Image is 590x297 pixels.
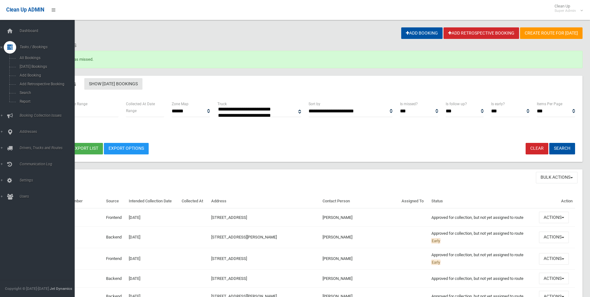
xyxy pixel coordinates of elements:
th: Status [429,194,537,209]
span: Early [431,238,440,243]
span: Clean Up [551,4,582,13]
th: Address [209,194,320,209]
span: Settings [18,178,79,182]
th: Contact Person [320,194,399,209]
small: Super Admin [555,8,576,13]
a: [STREET_ADDRESS] [211,215,247,220]
td: Frontend [104,208,126,226]
button: Bulk Actions [536,172,578,183]
div: Booking marked as missed. [27,51,583,68]
span: Report [18,99,74,104]
span: Search [18,91,74,95]
button: Search [549,143,575,154]
td: [PERSON_NAME] [320,208,399,226]
td: [PERSON_NAME] [320,248,399,270]
td: Approved for collection, but not yet assigned to route [429,248,537,270]
span: Communication Log [18,162,79,166]
a: Add Booking [401,27,443,39]
a: [STREET_ADDRESS][PERSON_NAME] [211,235,277,239]
span: Early [431,260,440,265]
span: Clean Up ADMIN [6,7,44,13]
td: Backend [104,227,126,248]
button: Actions [539,232,569,243]
label: Truck [217,101,227,107]
td: Approved for collection, but not yet assigned to route [429,227,537,248]
th: Booking Number [51,194,104,209]
span: Add Retrospective Booking [18,82,74,86]
button: Export list [68,143,103,154]
a: Show [DATE] Bookings [84,78,142,90]
a: Clear [526,143,548,154]
td: Frontend [104,248,126,270]
span: Booking Collection Issues [18,113,79,118]
span: [DATE] Bookings [18,64,74,69]
span: Users [18,194,79,199]
button: Actions [539,273,569,284]
span: All Bookings [18,56,74,60]
span: Add Booking [18,73,74,78]
a: [STREET_ADDRESS] [211,276,247,281]
td: Approved for collection, but not yet assigned to route [429,208,537,226]
td: [DATE] [126,248,179,270]
th: Assigned To [399,194,429,209]
td: Backend [104,270,126,288]
th: Intended Collection Date [126,194,179,209]
a: [STREET_ADDRESS] [211,256,247,261]
a: Export Options [104,143,149,154]
span: Drivers, Trucks and Routes [18,146,79,150]
th: Source [104,194,126,209]
span: Tasks / Bookings [18,45,79,49]
td: [PERSON_NAME] [320,227,399,248]
span: Addresses [18,130,79,134]
button: Actions [539,212,569,223]
th: Collected At [179,194,208,209]
button: Actions [539,253,569,265]
a: Create route for [DATE] [520,27,583,39]
td: [DATE] [126,270,179,288]
th: Action [537,194,575,209]
span: Copyright © [DATE]-[DATE] [5,286,49,291]
td: Approved for collection, but not yet assigned to route [429,270,537,288]
td: [DATE] [126,227,179,248]
td: [DATE] [126,208,179,226]
a: Add Retrospective Booking [444,27,519,39]
span: Dashboard [18,29,79,33]
td: [PERSON_NAME] [320,270,399,288]
strong: Jet Dynamics [50,286,72,291]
